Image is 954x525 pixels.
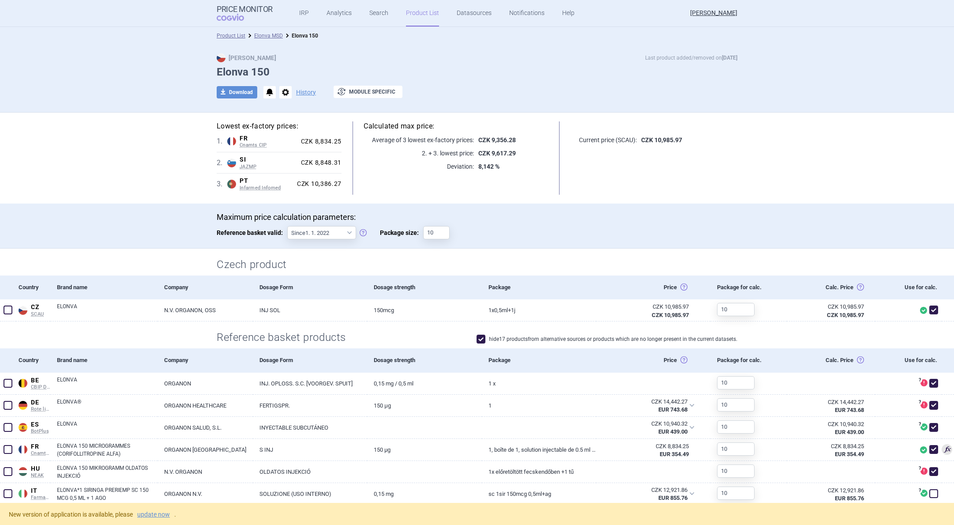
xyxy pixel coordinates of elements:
img: Italy [19,489,27,498]
div: Calc. Price [787,276,875,299]
li: Elonva 150 [283,31,318,40]
a: ITITFarmadati [16,485,50,501]
a: CZCZSCAU [16,302,50,317]
span: Infarmed Infomed [240,185,293,191]
a: CZK 14,442.27EUR 743.68 [787,395,875,418]
div: Country [16,348,50,372]
li: Elonva MSD [245,31,283,40]
span: BE [31,377,50,385]
span: 2 . [217,158,227,168]
div: CZK 10,940.32 [793,420,864,428]
div: CZK 10,985.97 [793,303,864,311]
abbr: SP-CAU-010 Itálie hrazené LP [602,486,687,502]
div: CZK 8,834.25 [297,138,342,146]
a: ORGANON SALUD, S.L. [158,417,253,438]
img: France [227,137,236,146]
a: S INJ [253,439,367,461]
a: ELONVA [57,420,158,436]
span: 3 . [217,179,227,189]
input: 10 [717,465,755,478]
abbr: SP-CAU-010 Francie [603,442,689,458]
span: JAZMP [240,164,297,170]
div: Dosage Form [253,276,367,299]
div: CZK 8,834.25 [793,442,864,450]
strong: Elonva 150 [292,33,318,39]
img: Slovenia [227,159,236,167]
a: 150 μg [367,395,481,416]
input: 10 [717,420,755,434]
a: CZK 8,834.25EUR 354.49 [787,439,875,462]
a: update now [137,511,170,517]
div: CZK 12,921.86EUR 855.76 [596,483,700,505]
a: 1x előretöltött fecskendőben +1 tű [482,461,596,483]
div: CZK 14,442.27 [793,398,864,406]
strong: EUR 439.00 [835,429,864,435]
p: Average of 3 lowest ex-factory prices: [364,136,474,144]
a: ORGANON [158,373,253,394]
button: Module specific [334,86,402,98]
h1: Elonva 150 [217,66,737,79]
a: FRFRCnamts CIP [16,441,50,457]
img: France [19,445,27,454]
a: CZK 10,985.97CZK 10,985.97 [787,299,875,322]
a: ELONVA 150 MIKROGRAMM OLDATOS INJEKCIÓ [57,464,158,480]
strong: EUR 439.00 [658,428,687,435]
li: Product List [217,31,245,40]
abbr: SP-CAU-010 Španělsko [602,420,687,436]
span: SI [240,156,297,164]
a: OLDATOS INJEKCIÓ [253,461,367,483]
div: CZK 12,921.86 [602,486,687,494]
div: Company [158,348,253,372]
a: INJ. OPLOSS. S.C. [VOORGEV. SPUIT] [253,373,367,394]
strong: EUR 743.68 [658,406,687,413]
abbr: SP-CAU-010 Německo hrazené LP na recept [602,398,687,414]
a: 1, BOÎTE DE 1, SOLUTION INJECTABLE DE 0.5 ML EN SERINGUE PRÉREMPLIE + AIGUILLE [482,439,596,461]
strong: [PERSON_NAME] [217,54,276,61]
a: ELONVA® [57,398,158,414]
span: Cnamts CIP [31,450,50,457]
div: CZK 10,386.27 [293,180,342,188]
h2: Czech product [217,257,737,272]
span: DE [31,399,50,407]
input: 10 [717,398,755,412]
a: 0,15 MG [367,483,481,505]
strong: 8,142 % [478,163,500,170]
a: INYECTABLE SUBCUTÁNEO [253,417,367,438]
div: Package for calc. [710,348,787,372]
a: DEDERote liste [16,397,50,412]
a: 1 [482,395,596,416]
strong: EUR 855.76 [658,495,687,501]
strong: CZK 10,985.97 [827,312,864,318]
strong: [DATE] [722,55,737,61]
strong: CZK 9,617.29 [478,150,516,157]
div: Package [482,276,596,299]
span: Cnamts CIP [240,142,297,148]
p: 2. + 3. lowest price: [364,149,474,158]
p: Deviation: [364,162,474,171]
strong: Price Monitor [217,5,273,14]
span: Reference basket valid: [217,226,287,239]
button: Download [217,86,257,98]
span: COGVIO [217,14,256,21]
span: FR [240,135,297,143]
div: Package [482,348,596,372]
span: ? [917,466,922,471]
p: Maximum price calculation parameters: [217,212,737,222]
a: 150MCG [367,299,481,321]
a: INJ SOL [253,299,367,321]
h2: Reference basket products [217,330,353,345]
a: ELONVA [57,302,158,318]
span: ? [917,400,922,405]
div: Package for calc. [710,276,787,299]
span: Farmadati [31,495,50,501]
input: 10 [717,303,755,316]
span: Package size: [380,226,423,239]
div: Dosage Form [253,348,367,372]
div: Dosage strength [367,348,481,372]
a: 0,15 mg / 0,5 ml [367,373,481,394]
div: CZK 10,940.32EUR 439.00 [596,417,700,439]
a: Price MonitorCOGVIO [217,5,273,22]
span: New version of application is available, please . [9,511,176,518]
img: Spain [19,423,27,432]
span: ? [917,488,922,493]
